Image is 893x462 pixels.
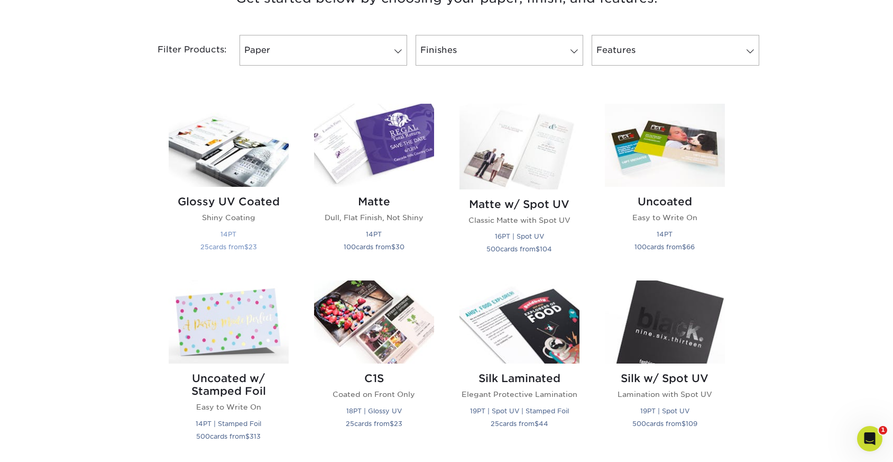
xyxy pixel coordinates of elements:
small: 14PT [366,230,382,238]
span: $ [682,420,686,428]
h2: Uncoated w/ Stamped Foil [169,372,289,397]
h2: Glossy UV Coated [169,195,289,208]
h2: Matte w/ Spot UV [459,198,579,211]
span: 25 [346,420,354,428]
span: $ [391,243,395,251]
span: 23 [394,420,402,428]
h2: Silk Laminated [459,372,579,385]
span: 44 [539,420,548,428]
span: 100 [634,243,647,251]
span: $ [536,245,540,253]
a: Silk Laminated Postcards Silk Laminated Elegant Protective Lamination 19PT | Spot UV | Stamped Fo... [459,280,579,455]
h2: Matte [314,195,434,208]
span: 500 [486,245,500,253]
span: 100 [344,243,356,251]
p: Dull, Flat Finish, Not Shiny [314,212,434,223]
a: Silk w/ Spot UV Postcards Silk w/ Spot UV Lamination with Spot UV 19PT | Spot UV 500cards from$109 [605,280,725,455]
a: C1S Postcards C1S Coated on Front Only 18PT | Glossy UV 25cards from$23 [314,280,434,455]
p: Easy to Write On [169,402,289,412]
a: Matte Postcards Matte Dull, Flat Finish, Not Shiny 14PT 100cards from$30 [314,104,434,268]
span: 104 [540,245,552,253]
small: 14PT [657,230,673,238]
img: Matte Postcards [314,104,434,187]
small: 16PT | Spot UV [495,232,544,240]
small: 14PT [220,230,236,238]
small: cards from [200,243,257,251]
span: $ [682,243,686,251]
a: Features [592,35,759,66]
img: Silk Laminated Postcards [459,280,579,364]
p: Easy to Write On [605,212,725,223]
p: Coated on Front Only [314,389,434,400]
a: Glossy UV Coated Postcards Glossy UV Coated Shiny Coating 14PT 25cards from$23 [169,104,289,268]
a: Uncoated w/ Stamped Foil Postcards Uncoated w/ Stamped Foil Easy to Write On 14PT | Stamped Foil ... [169,280,289,455]
small: cards from [634,243,695,251]
h2: C1S [314,372,434,385]
span: $ [535,420,539,428]
span: $ [390,420,394,428]
a: Finishes [416,35,583,66]
small: 18PT | Glossy UV [346,407,402,415]
img: C1S Postcards [314,280,434,364]
h2: Silk w/ Spot UV [605,372,725,385]
iframe: Intercom live chat [857,426,882,451]
img: Matte w/ Spot UV Postcards [459,104,579,189]
span: 30 [395,243,404,251]
p: Lamination with Spot UV [605,389,725,400]
small: cards from [632,420,697,428]
small: cards from [486,245,552,253]
h2: Uncoated [605,195,725,208]
p: Shiny Coating [169,212,289,223]
p: Classic Matte with Spot UV [459,215,579,225]
small: cards from [491,420,548,428]
span: 500 [632,420,646,428]
div: Filter Products: [130,35,235,66]
span: 23 [248,243,257,251]
img: Silk w/ Spot UV Postcards [605,280,725,364]
span: 66 [686,243,695,251]
span: 1 [879,426,887,434]
img: Glossy UV Coated Postcards [169,104,289,187]
img: Uncoated w/ Stamped Foil Postcards [169,280,289,364]
span: 109 [686,420,697,428]
small: 19PT | Spot UV [640,407,689,415]
small: cards from [344,243,404,251]
span: 25 [491,420,499,428]
span: $ [244,243,248,251]
a: Matte w/ Spot UV Postcards Matte w/ Spot UV Classic Matte with Spot UV 16PT | Spot UV 500cards fr... [459,104,579,268]
span: 25 [200,243,209,251]
p: Elegant Protective Lamination [459,389,579,400]
img: Uncoated Postcards [605,104,725,187]
small: 19PT | Spot UV | Stamped Foil [470,407,569,415]
a: Uncoated Postcards Uncoated Easy to Write On 14PT 100cards from$66 [605,104,725,268]
small: 14PT | Stamped Foil [196,420,261,428]
small: cards from [346,420,402,428]
a: Paper [240,35,407,66]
